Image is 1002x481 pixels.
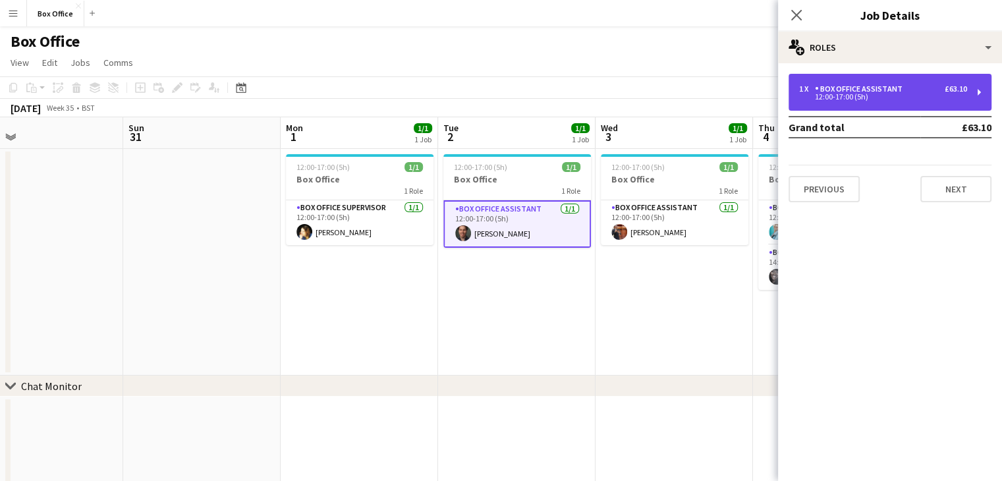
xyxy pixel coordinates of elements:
[815,84,908,94] div: Box Office Assistant
[286,200,433,245] app-card-role: Box Office Supervisor1/112:00-17:00 (5h)[PERSON_NAME]
[769,162,837,172] span: 12:00-19:30 (7h30m)
[601,154,748,245] app-job-card: 12:00-17:00 (5h)1/1Box Office1 RoleBox Office Assistant1/112:00-17:00 (5h)[PERSON_NAME]
[454,162,507,172] span: 12:00-17:00 (5h)
[789,117,920,138] td: Grand total
[286,122,303,134] span: Mon
[601,173,748,185] h3: Box Office
[404,162,423,172] span: 1/1
[920,176,991,202] button: Next
[284,129,303,144] span: 1
[11,57,29,69] span: View
[758,122,775,134] span: Thu
[562,162,580,172] span: 1/1
[571,123,590,133] span: 1/1
[443,122,459,134] span: Tue
[799,84,815,94] div: 1 x
[611,162,665,172] span: 12:00-17:00 (5h)
[126,129,144,144] span: 31
[920,117,991,138] td: £63.10
[414,134,431,144] div: 1 Job
[27,1,84,26] button: Box Office
[103,57,133,69] span: Comms
[561,186,580,196] span: 1 Role
[599,129,618,144] span: 3
[719,186,738,196] span: 1 Role
[286,173,433,185] h3: Box Office
[729,134,746,144] div: 1 Job
[758,200,906,245] app-card-role: Box Office Supervisor1/112:00-19:30 (7h30m)[PERSON_NAME]
[443,154,591,248] app-job-card: 12:00-17:00 (5h)1/1Box Office1 RoleBox Office Assistant1/112:00-17:00 (5h)[PERSON_NAME]
[729,123,747,133] span: 1/1
[11,32,80,51] h1: Box Office
[128,122,144,134] span: Sun
[572,134,589,144] div: 1 Job
[443,173,591,185] h3: Box Office
[82,103,95,113] div: BST
[42,57,57,69] span: Edit
[601,200,748,245] app-card-role: Box Office Assistant1/112:00-17:00 (5h)[PERSON_NAME]
[601,122,618,134] span: Wed
[11,101,41,115] div: [DATE]
[799,94,967,100] div: 12:00-17:00 (5h)
[945,84,967,94] div: £63.10
[441,129,459,144] span: 2
[286,154,433,245] app-job-card: 12:00-17:00 (5h)1/1Box Office1 RoleBox Office Supervisor1/112:00-17:00 (5h)[PERSON_NAME]
[65,54,96,71] a: Jobs
[756,129,775,144] span: 4
[404,186,423,196] span: 1 Role
[70,57,90,69] span: Jobs
[758,245,906,290] app-card-role: Box Office Assistant1/114:45-19:15 (4h30m)[PERSON_NAME]
[37,54,63,71] a: Edit
[778,32,1002,63] div: Roles
[758,154,906,290] app-job-card: 12:00-19:30 (7h30m)2/2Box Office2 RolesBox Office Supervisor1/112:00-19:30 (7h30m)[PERSON_NAME]Bo...
[5,54,34,71] a: View
[296,162,350,172] span: 12:00-17:00 (5h)
[21,380,82,393] div: Chat Monitor
[43,103,76,113] span: Week 35
[778,7,1002,24] h3: Job Details
[719,162,738,172] span: 1/1
[414,123,432,133] span: 1/1
[758,173,906,185] h3: Box Office
[789,176,860,202] button: Previous
[443,200,591,248] app-card-role: Box Office Assistant1/112:00-17:00 (5h)[PERSON_NAME]
[98,54,138,71] a: Comms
